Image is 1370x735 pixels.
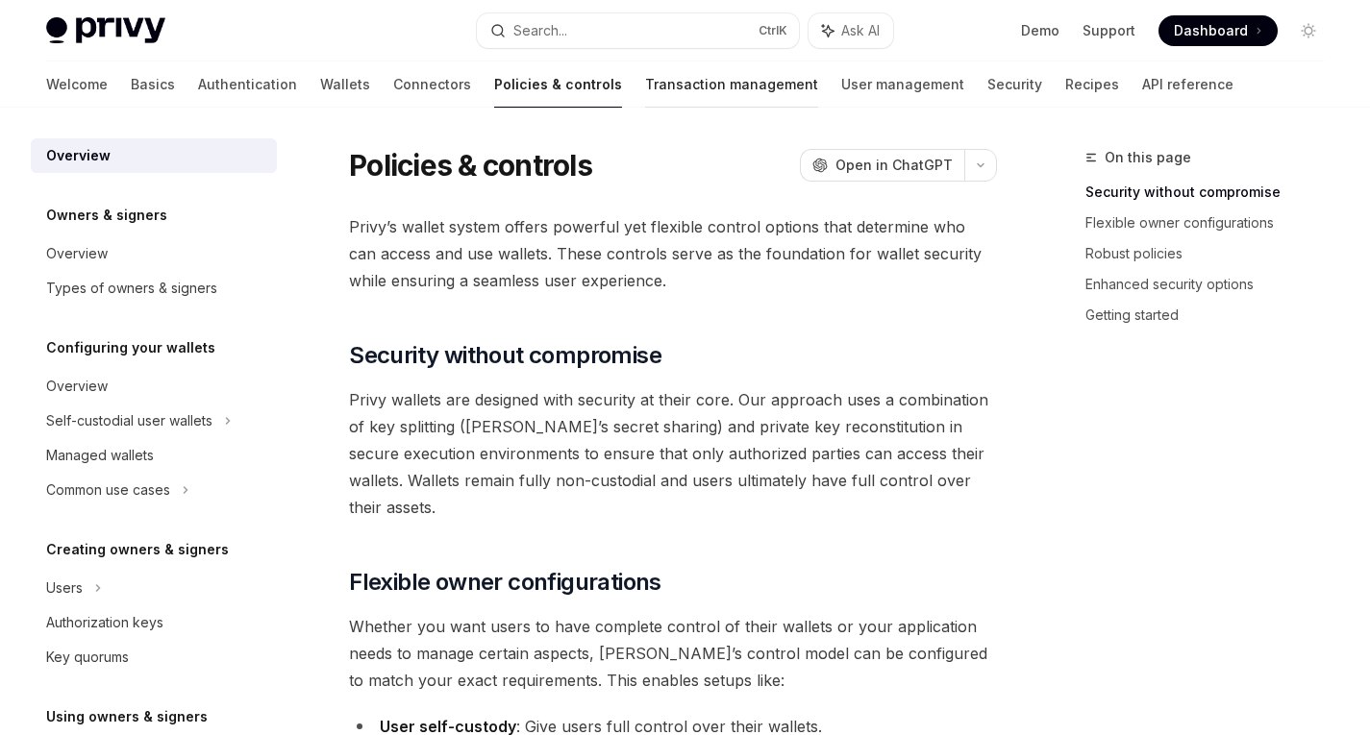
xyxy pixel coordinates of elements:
a: Transaction management [645,61,818,108]
div: Self-custodial user wallets [46,409,212,432]
div: Managed wallets [46,444,154,467]
a: User management [841,61,964,108]
div: Overview [46,375,108,398]
div: Authorization keys [46,611,163,634]
span: Security without compromise [349,340,661,371]
h5: Creating owners & signers [46,538,229,561]
a: Flexible owner configurations [1085,208,1339,238]
div: Common use cases [46,478,170,502]
span: Ask AI [841,21,880,40]
button: Ask AI [809,13,893,48]
a: Overview [31,138,277,173]
a: Robust policies [1085,238,1339,269]
a: Welcome [46,61,108,108]
a: Security without compromise [1085,177,1339,208]
a: Security [987,61,1042,108]
a: Types of owners & signers [31,271,277,306]
a: Dashboard [1158,15,1278,46]
span: On this page [1105,146,1191,169]
div: Search... [513,19,567,42]
a: Basics [131,61,175,108]
a: Authorization keys [31,605,277,640]
a: Demo [1021,21,1059,40]
a: Managed wallets [31,438,277,473]
a: Getting started [1085,300,1339,331]
span: Whether you want users to have complete control of their wallets or your application needs to man... [349,613,997,694]
div: Key quorums [46,646,129,669]
a: Authentication [198,61,297,108]
span: Open in ChatGPT [835,156,953,175]
div: Users [46,576,83,600]
span: Dashboard [1174,21,1248,40]
div: Overview [46,144,111,167]
a: Overview [31,236,277,271]
a: Recipes [1065,61,1119,108]
h5: Owners & signers [46,204,167,227]
a: Support [1083,21,1135,40]
span: Ctrl K [759,23,787,38]
div: Types of owners & signers [46,277,217,300]
span: Privy’s wallet system offers powerful yet flexible control options that determine who can access ... [349,213,997,294]
h5: Using owners & signers [46,705,208,728]
img: light logo [46,17,165,44]
span: Flexible owner configurations [349,567,661,598]
button: Search...CtrlK [477,13,798,48]
div: Overview [46,242,108,265]
a: Connectors [393,61,471,108]
a: Enhanced security options [1085,269,1339,300]
a: Policies & controls [494,61,622,108]
a: API reference [1142,61,1233,108]
a: Wallets [320,61,370,108]
a: Overview [31,369,277,404]
span: Privy wallets are designed with security at their core. Our approach uses a combination of key sp... [349,386,997,521]
button: Toggle dark mode [1293,15,1324,46]
h5: Configuring your wallets [46,336,215,359]
button: Open in ChatGPT [800,149,964,182]
h1: Policies & controls [349,148,592,183]
a: Key quorums [31,640,277,674]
